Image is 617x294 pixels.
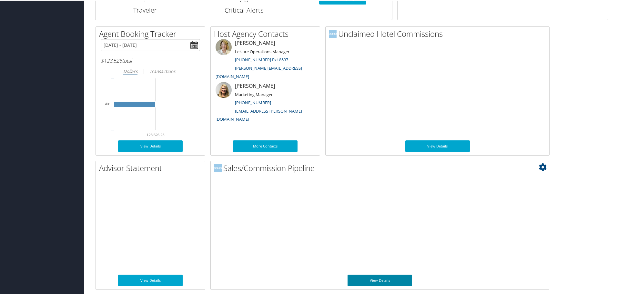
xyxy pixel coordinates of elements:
[99,162,205,173] h2: Advisor Statement
[123,67,137,74] i: Dollars
[101,56,122,64] span: $123,526
[101,66,200,75] div: |
[199,5,288,14] h3: Critical Alerts
[216,65,302,79] a: [PERSON_NAME][EMAIL_ADDRESS][DOMAIN_NAME]
[216,38,232,55] img: meredith-price.jpg
[233,140,298,151] a: More Contacts
[118,274,183,286] a: View Details
[212,38,318,81] li: [PERSON_NAME]
[149,67,175,74] i: Transactions
[216,81,232,97] img: ali-moffitt.jpg
[235,91,273,97] small: Marketing Manager
[214,162,549,173] h2: Sales/Commission Pipeline
[235,99,271,105] a: [PHONE_NUMBER]
[99,28,205,39] h2: Agent Booking Tracker
[105,101,110,105] tspan: Air
[100,5,189,14] h3: Traveler
[235,48,289,54] small: Leisure Operations Manager
[118,140,183,151] a: View Details
[329,28,549,39] h2: Unclaimed Hotel Commissions
[214,28,320,39] h2: Host Agency Contacts
[405,140,470,151] a: View Details
[214,164,222,171] img: domo-logo.png
[235,56,288,62] a: [PHONE_NUMBER] Ext 8537
[216,107,302,122] a: [EMAIL_ADDRESS][PERSON_NAME][DOMAIN_NAME]
[348,274,412,286] a: View Details
[147,132,164,136] tspan: 123,526.23
[212,81,318,124] li: [PERSON_NAME]
[101,56,200,64] h6: total
[329,29,337,37] img: domo-logo.png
